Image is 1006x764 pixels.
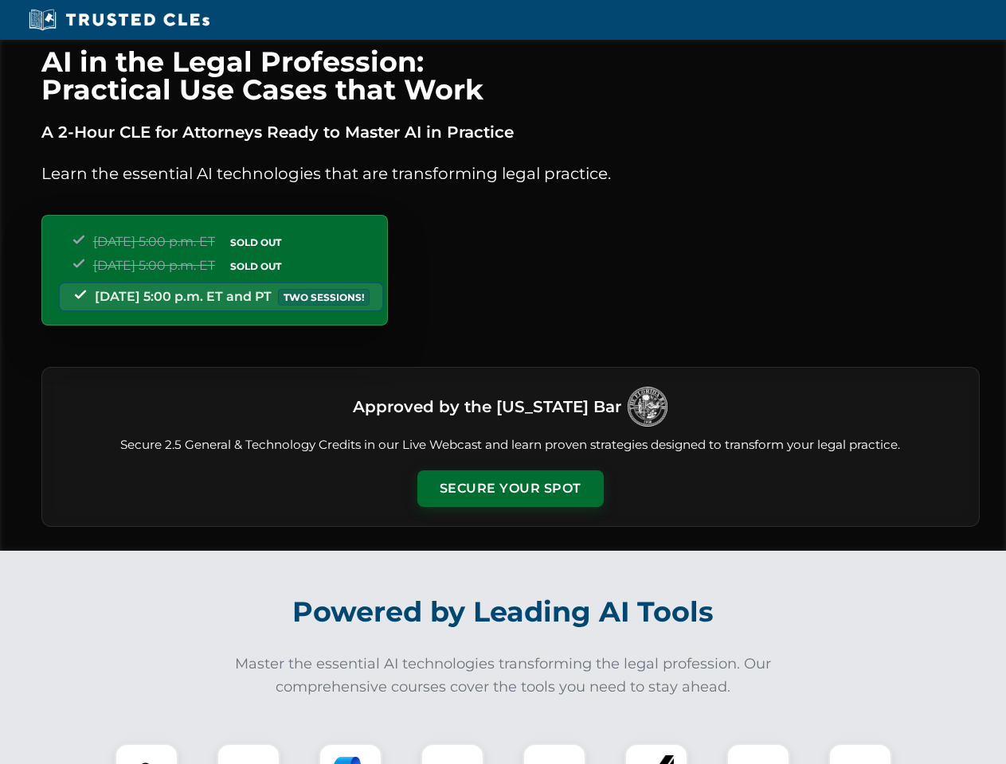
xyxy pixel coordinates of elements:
img: Logo [628,387,667,427]
h1: AI in the Legal Profession: Practical Use Cases that Work [41,48,980,103]
button: Secure Your Spot [417,470,604,507]
span: [DATE] 5:00 p.m. ET [93,258,215,273]
img: Trusted CLEs [24,8,214,32]
span: [DATE] 5:00 p.m. ET [93,234,215,249]
h2: Powered by Leading AI Tools [62,584,945,640]
span: SOLD OUT [225,234,287,251]
p: A 2-Hour CLE for Attorneys Ready to Master AI in Practice [41,119,980,145]
p: Learn the essential AI technologies that are transforming legal practice. [41,161,980,186]
p: Secure 2.5 General & Technology Credits in our Live Webcast and learn proven strategies designed ... [61,436,960,454]
p: Master the essential AI technologies transforming the legal profession. Our comprehensive courses... [225,653,782,699]
h3: Approved by the [US_STATE] Bar [353,392,621,421]
span: SOLD OUT [225,258,287,275]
